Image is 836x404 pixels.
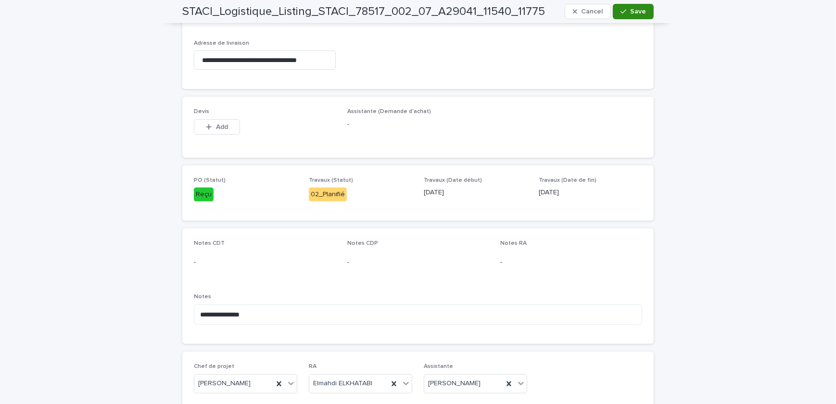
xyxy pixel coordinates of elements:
span: Travaux (Date de fin) [539,177,596,183]
span: [PERSON_NAME] [428,379,481,389]
span: RA [309,364,317,369]
span: Assistante [424,364,453,369]
span: Chef de projet [194,364,234,369]
span: Save [630,8,646,15]
h2: STACI_Logistique_Listing_STACI_78517_002_07_A29041_11540_11775 [182,5,545,19]
p: - [347,119,489,129]
span: Travaux (Date début) [424,177,482,183]
div: 02_Planifié [309,188,347,202]
p: - [500,257,642,267]
p: - [194,257,336,267]
p: - [347,257,489,267]
button: Save [613,4,654,19]
span: Notes RA [500,240,527,246]
span: [PERSON_NAME] [198,379,251,389]
span: Notes CDT [194,240,225,246]
span: PO (Statut) [194,177,226,183]
button: Add [194,119,240,135]
span: Travaux (Statut) [309,177,353,183]
p: [DATE] [424,188,527,198]
span: Devis [194,109,209,114]
span: Cancel [581,8,603,15]
span: Notes CDP [347,240,378,246]
p: [DATE] [539,188,642,198]
div: Reçu [194,188,214,202]
button: Cancel [565,4,611,19]
span: Assistante (Demande d'achat) [347,109,431,114]
span: Notes [194,294,211,300]
span: Add [216,124,228,130]
span: Elmahdi ELKHATABI [313,379,372,389]
span: Adresse de livraison [194,40,249,46]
